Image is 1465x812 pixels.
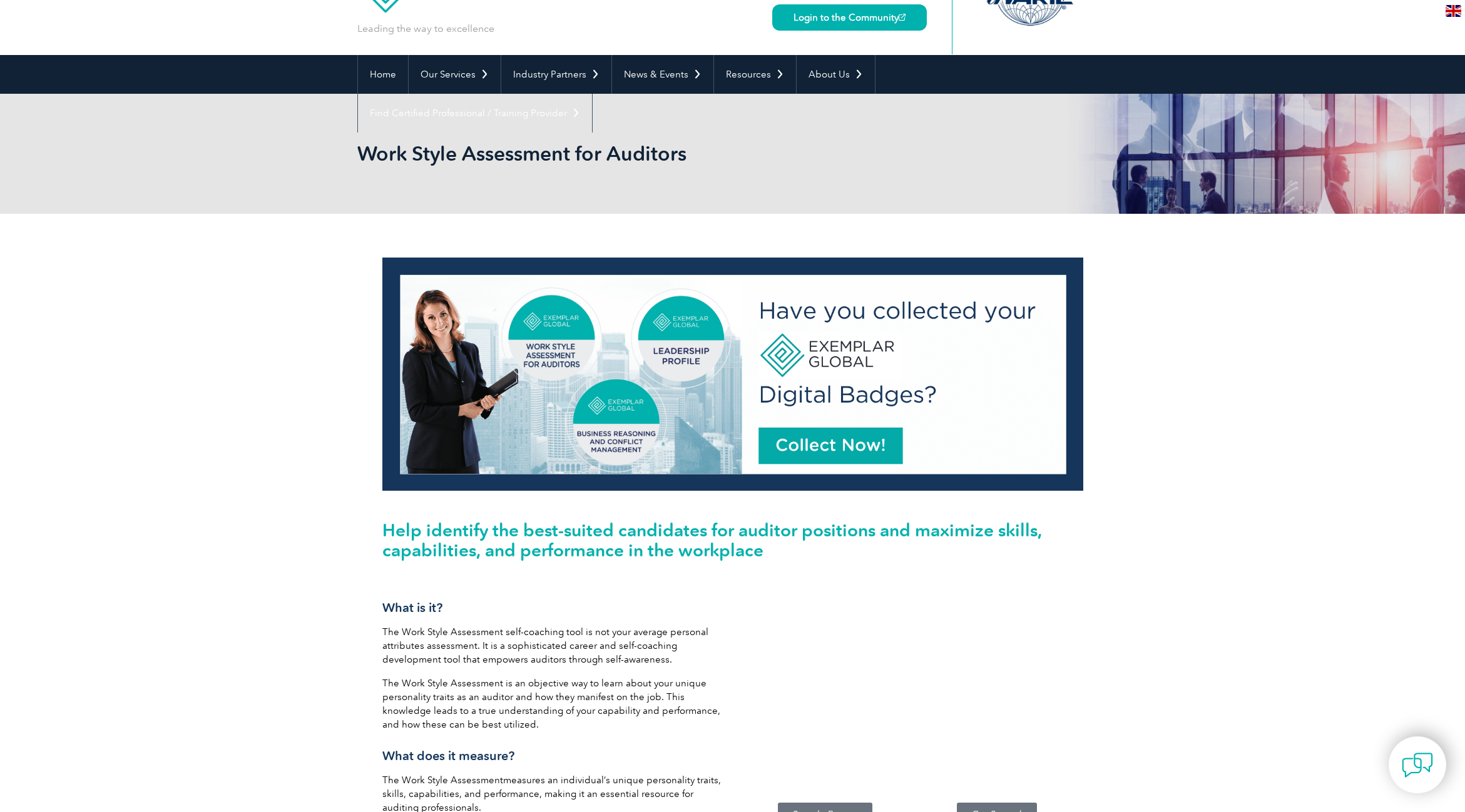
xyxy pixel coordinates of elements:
[772,4,927,31] a: Login to the Community
[797,55,875,94] a: About Us
[357,22,494,36] p: Leading the way to excellence
[739,583,1083,780] iframe: YouTube video player
[409,55,501,94] a: Our Services
[899,14,906,21] img: open_square.png
[358,94,592,133] a: Find Certified Professional / Training Provider
[501,55,611,94] a: Industry Partners
[382,625,727,666] p: The Work Style Assessment self-coaching tool is not your average personal attributes assessment. ...
[358,55,408,94] a: Home
[382,519,1042,561] span: Help identify the best-suited candidates for auditor positions and maximize skills, capabilities,...
[382,748,727,764] h3: What does it measure?
[382,600,727,616] h3: What is it?
[1446,5,1461,17] img: en
[357,144,883,164] h2: Work Style Assessment for Auditors
[612,55,713,94] a: News & Events
[714,55,796,94] a: Resources
[382,676,727,731] p: The Work Style Assessment is an objective way to learn about your unique personality traits as an...
[1402,749,1433,781] img: contact-chat.png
